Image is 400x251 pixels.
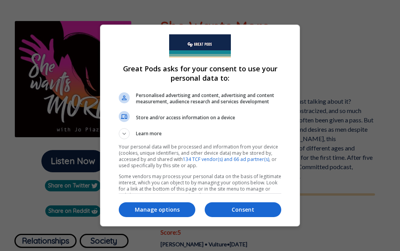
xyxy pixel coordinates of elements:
p: Consent [205,206,281,214]
button: Consent [205,202,281,217]
button: Manage options [119,202,195,217]
p: Your personal data will be processed and information from your device (cookies, unique identifier... [119,144,281,169]
a: 134 TCF vendor(s) and 66 ad partner(s) [183,156,269,163]
h1: Great Pods asks for your consent to use your personal data to: [119,64,281,83]
button: Learn more [119,128,281,139]
span: Personalised advertising and content, advertising and content measurement, audience research and ... [136,92,281,105]
p: Some vendors may process your personal data on the basis of legitimate interest, which you can ob... [119,173,281,198]
span: Store and/or access information on a device [136,115,281,121]
div: Great Pods asks for your consent to use your personal data to: [100,25,300,226]
img: Welcome to Great Pods [169,34,231,58]
p: Manage options [119,206,195,214]
span: Learn more [136,130,162,139]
